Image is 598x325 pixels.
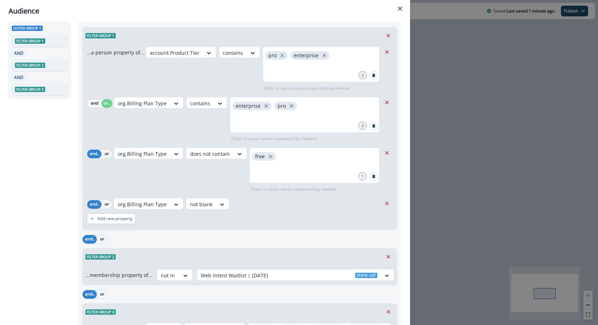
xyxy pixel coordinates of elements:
span: Filter group 1 [85,33,116,38]
p: Enter or paste values separated by newline [250,186,338,192]
p: enterprise [236,103,261,109]
button: and.. [87,150,101,158]
p: pro [268,53,277,59]
button: Remove [383,30,394,41]
p: Add new property [97,216,132,221]
button: Add new property [87,213,136,224]
p: Enter or paste values separated by newline [263,85,351,91]
button: close [267,153,274,160]
button: Remove [381,198,393,209]
span: Filter group 1 [15,38,45,44]
span: Filter group 3 [15,87,45,92]
button: or [101,150,112,158]
p: pro [278,103,286,109]
span: Outer group 1 [12,26,43,31]
button: or [101,200,112,209]
button: Remove [381,47,393,57]
button: or [97,235,107,244]
button: and.. [87,200,101,209]
button: Search [369,122,378,130]
button: Search [369,71,378,80]
button: Remove [381,97,393,108]
button: and.. [83,235,97,244]
span: Filter group 2 [15,63,45,68]
div: 2 [358,122,367,130]
button: Remove [383,307,394,317]
div: 2 [358,71,367,79]
button: Close [394,3,406,14]
button: Search [369,172,378,181]
div: 1 [358,172,367,180]
p: enterprise [294,53,319,59]
button: Remove [383,251,394,262]
p: free [255,154,265,160]
button: close [279,52,286,59]
button: or.. [101,99,112,108]
p: ...a person property of... [87,49,145,56]
button: close [263,102,270,110]
button: and [87,99,101,108]
button: close [321,52,328,59]
span: Filter group 2 [85,254,116,260]
button: or [97,290,107,299]
p: Enter or paste values separated by newline [230,135,318,142]
button: close [288,102,295,110]
button: Remove [381,148,393,158]
span: Filter group 3 [85,309,116,315]
p: AND [13,50,25,57]
button: and.. [83,290,97,299]
p: ...membership property of... [85,271,153,279]
p: AND [13,74,25,81]
div: Audience [9,6,402,16]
